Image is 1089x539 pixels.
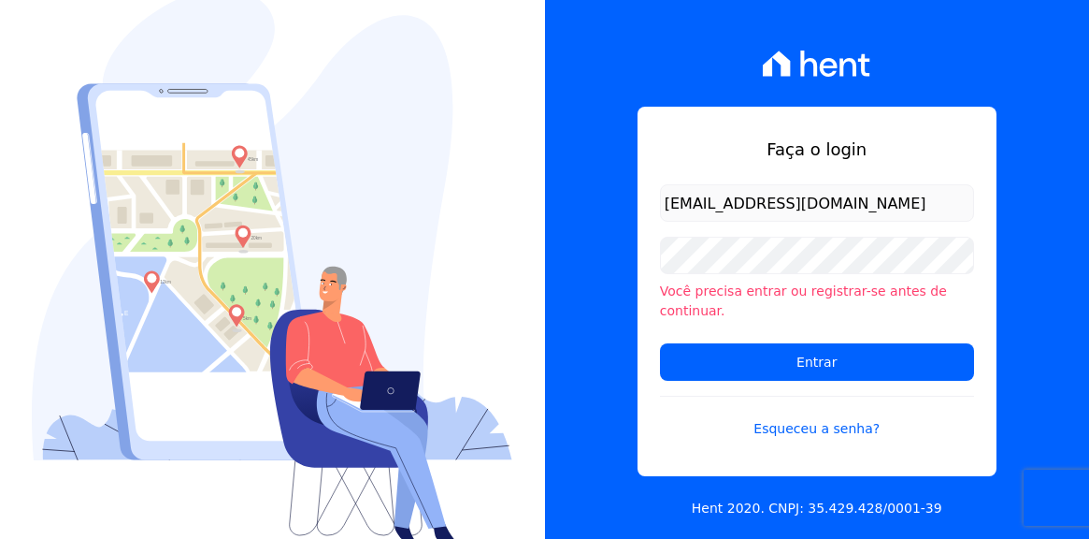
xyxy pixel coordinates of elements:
a: Esqueceu a senha? [660,396,974,439]
input: Email [660,184,974,222]
input: Entrar [660,343,974,381]
li: Você precisa entrar ou registrar-se antes de continuar. [660,282,974,321]
p: Hent 2020. CNPJ: 35.429.428/0001-39 [692,499,942,518]
h1: Faça o login [660,137,974,162]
